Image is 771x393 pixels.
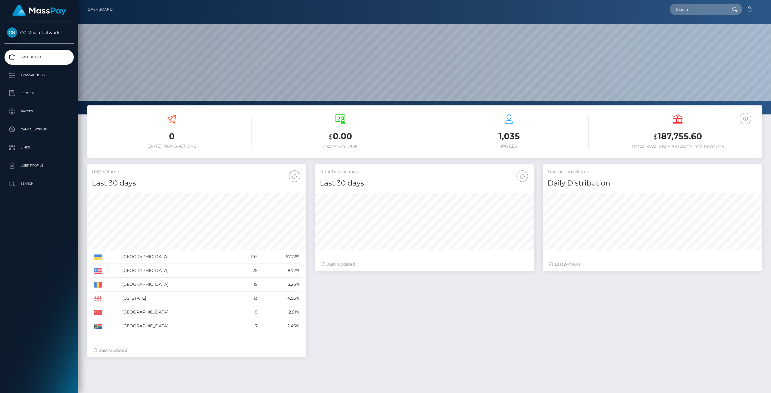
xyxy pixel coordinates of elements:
[235,305,260,319] td: 8
[261,144,420,149] h6: [DATE] Volume
[7,161,71,170] p: User Profile
[5,158,74,173] a: User Profile
[235,278,260,292] td: 15
[321,261,528,267] div: Just Updated
[5,86,74,101] a: Ledger
[7,89,71,98] p: Ledger
[5,140,74,155] a: Links
[320,178,530,189] h4: Last 30 days
[598,144,757,149] h6: Total Available Balance for Payouts
[7,53,71,62] p: Dashboard
[5,68,74,83] a: Transactions
[94,268,102,274] img: US.png
[548,178,757,189] h4: Daily Distribution
[92,178,302,189] h4: Last 30 days
[260,250,301,264] td: 67.72%
[92,130,251,142] h3: 0
[563,261,569,267] span: 24
[120,278,235,292] td: [GEOGRAPHIC_DATA]
[5,50,74,65] a: Dashboard
[260,278,301,292] td: 5.26%
[120,305,235,319] td: [GEOGRAPHIC_DATA]
[94,254,102,260] img: UA.png
[120,319,235,333] td: [GEOGRAPHIC_DATA]
[235,264,260,278] td: 25
[94,324,102,329] img: ZA.png
[260,264,301,278] td: 8.77%
[94,310,102,315] img: CN.png
[93,347,300,354] div: Just Updated
[7,179,71,188] p: Search
[549,261,756,267] div: Last hours
[7,107,71,116] p: Payees
[7,27,17,38] img: CC Media Network
[7,125,71,134] p: Cancellations
[329,133,333,141] small: $
[94,296,102,301] img: GE.png
[429,144,589,149] h6: Payees
[235,319,260,333] td: 7
[598,130,757,143] h3: 187,755.60
[670,4,726,15] input: Search...
[94,282,102,288] img: RO.png
[5,104,74,119] a: Payees
[120,264,235,278] td: [GEOGRAPHIC_DATA]
[260,305,301,319] td: 2.81%
[429,130,589,142] h3: 1,035
[88,3,113,16] a: Dashboard
[120,292,235,305] td: [US_STATE]
[120,250,235,264] td: [GEOGRAPHIC_DATA]
[235,250,260,264] td: 193
[261,130,420,143] h3: 0.00
[260,292,301,305] td: 4.56%
[654,133,658,141] small: $
[320,169,530,175] h5: Total Transactions
[12,5,66,17] img: MassPay Logo
[92,169,302,175] h5: USD Volume
[7,71,71,80] p: Transactions
[5,122,74,137] a: Cancellations
[235,292,260,305] td: 13
[5,30,74,35] span: CC Media Network
[260,319,301,333] td: 2.46%
[5,176,74,191] a: Search
[92,144,251,149] h6: [DATE] Transactions
[7,143,71,152] p: Links
[548,169,757,175] h5: Transactions Status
